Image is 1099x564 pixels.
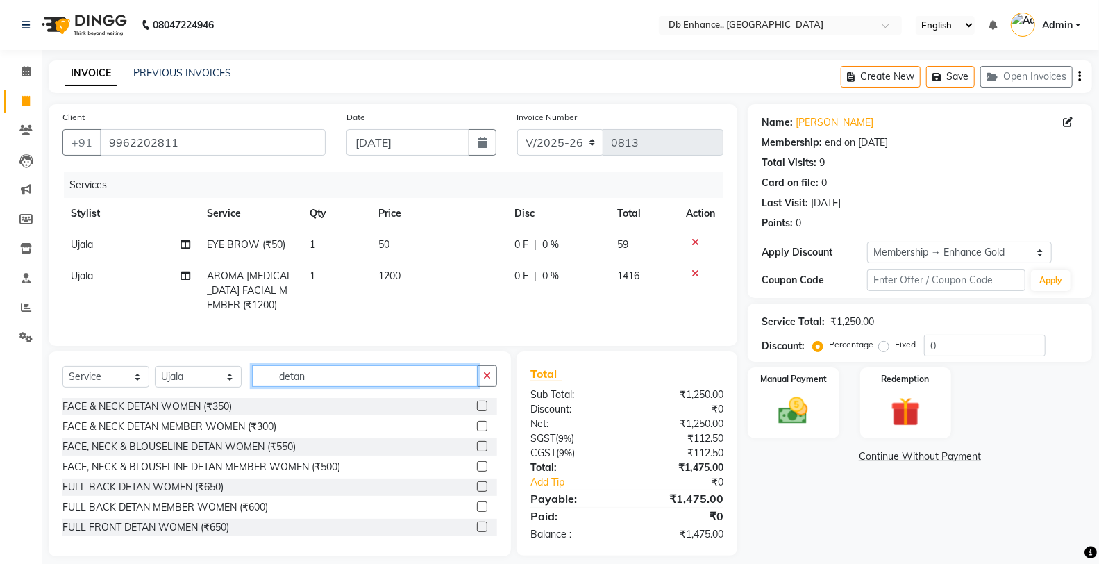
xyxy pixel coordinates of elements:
button: Apply [1031,270,1071,291]
span: Total [530,367,562,381]
div: Membership: [762,135,822,150]
input: Search by Name/Mobile/Email/Code [100,129,326,156]
div: Points: [762,216,793,231]
img: Admin [1011,13,1035,37]
div: FACE, NECK & BLOUSELINE DETAN MEMBER WOMEN (₹500) [62,460,340,474]
span: | [534,269,537,283]
button: Open Invoices [980,66,1073,88]
div: Payable: [520,490,627,507]
div: Discount: [520,402,627,417]
span: 1 [310,269,315,282]
div: Apply Discount [762,245,867,260]
button: Create New [841,66,921,88]
input: Search or Scan [252,365,478,387]
label: Invoice Number [517,111,578,124]
th: Qty [301,198,370,229]
label: Redemption [882,373,930,385]
b: 08047224946 [153,6,214,44]
div: Coupon Code [762,273,867,288]
div: Paid: [520,508,627,524]
div: ₹1,475.00 [627,490,734,507]
div: Net: [520,417,627,431]
span: 1416 [617,269,639,282]
div: ₹0 [627,402,734,417]
span: 1200 [378,269,401,282]
label: Date [346,111,365,124]
div: 0 [821,176,827,190]
div: Service Total: [762,315,825,329]
div: Balance : [520,527,627,542]
a: [PERSON_NAME] [796,115,873,130]
label: Manual Payment [760,373,827,385]
div: Total Visits: [762,156,816,170]
span: AROMA [MEDICAL_DATA] FACIAL MEMBER (₹1200) [207,269,292,311]
div: 9 [819,156,825,170]
div: ( ) [520,446,627,461]
div: ₹1,475.00 [627,527,734,542]
div: 0 [796,216,801,231]
span: 9% [559,447,572,458]
div: Card on file: [762,176,819,190]
span: 1 [310,238,315,251]
div: FACE, NECK & BLOUSELINE DETAN WOMEN (₹550) [62,440,296,454]
div: FACE & NECK DETAN WOMEN (₹350) [62,399,232,414]
div: ₹0 [627,508,734,524]
span: SGST [530,432,555,445]
div: [DATE] [811,196,841,210]
div: ₹112.50 [627,446,734,461]
span: 50 [378,238,389,251]
th: Action [678,198,723,229]
span: CGST [530,447,556,459]
input: Enter Offer / Coupon Code [867,269,1025,291]
div: Total: [520,461,627,475]
div: FULL FRONT DETAN WOMEN (₹650) [62,520,229,535]
button: +91 [62,129,101,156]
th: Total [609,198,678,229]
span: 0 F [514,238,528,252]
a: INVOICE [65,61,117,86]
div: end on [DATE] [825,135,888,150]
th: Disc [506,198,609,229]
div: Services [64,172,734,198]
label: Fixed [895,338,916,351]
label: Client [62,111,85,124]
span: Ujala [71,238,93,251]
img: _gift.svg [882,394,930,430]
div: FULL BACK DETAN WOMEN (₹650) [62,480,224,495]
a: Add Tip [520,475,644,490]
div: ₹1,250.00 [627,388,734,402]
div: ( ) [520,431,627,446]
div: Name: [762,115,793,130]
span: | [534,238,537,252]
span: 0 % [542,269,559,283]
button: Save [926,66,975,88]
a: Continue Without Payment [750,449,1089,464]
div: Last Visit: [762,196,808,210]
img: logo [35,6,131,44]
span: 59 [617,238,628,251]
span: 0 % [542,238,559,252]
div: ₹1,250.00 [627,417,734,431]
span: 0 F [514,269,528,283]
label: Percentage [829,338,873,351]
div: FULL BACK DETAN MEMBER WOMEN (₹600) [62,500,268,515]
img: _cash.svg [769,394,817,428]
div: ₹1,250.00 [830,315,874,329]
span: EYE BROW (₹50) [207,238,285,251]
div: Discount: [762,339,805,354]
div: ₹112.50 [627,431,734,446]
div: FACE & NECK DETAN MEMBER WOMEN (₹300) [62,420,276,434]
span: Admin [1042,18,1073,33]
span: 9% [558,433,571,444]
div: Sub Total: [520,388,627,402]
div: ₹0 [645,475,734,490]
th: Service [199,198,301,229]
th: Stylist [62,198,199,229]
span: Ujala [71,269,93,282]
a: PREVIOUS INVOICES [133,67,231,79]
div: ₹1,475.00 [627,461,734,475]
th: Price [370,198,506,229]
